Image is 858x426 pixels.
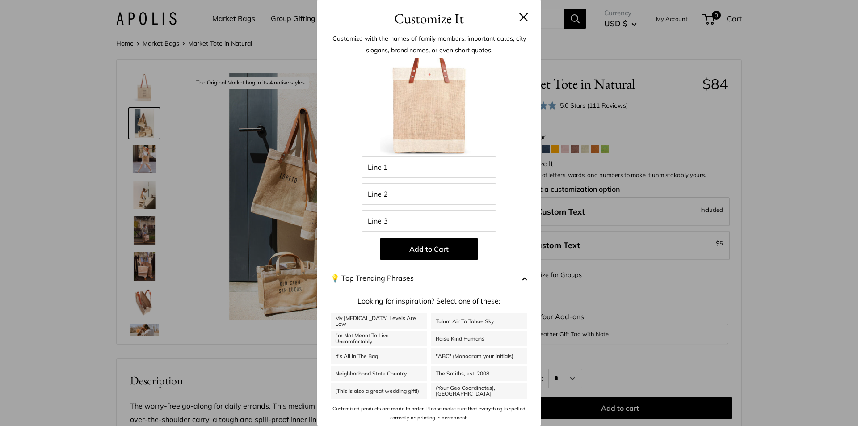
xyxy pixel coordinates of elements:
a: My [MEDICAL_DATA] Levels Are Low [331,313,427,329]
a: It's All In The Bag [331,348,427,364]
p: Customized products are made to order. Please make sure that everything is spelled correctly as p... [331,404,527,422]
button: 💡 Top Trending Phrases [331,267,527,290]
a: Tulum Air To Tahoe Sky [431,313,527,329]
a: The Smiths, est. 2008 [431,366,527,381]
p: Customize with the names of family members, important dates, city slogans, brand names, or even s... [331,33,527,56]
h3: Customize It [331,8,527,29]
a: I'm Not Meant To Live Uncomfortably [331,331,427,346]
img: Blank_Product.002.jpg [380,58,478,156]
a: "ABC" (Monogram your initials) [431,348,527,364]
p: Looking for inspiration? Select one of these: [331,295,527,308]
a: Neighborhood State Country [331,366,427,381]
a: Raise Kind Humans [431,331,527,346]
a: (Your Geo Coordinates), [GEOGRAPHIC_DATA] [431,383,527,399]
button: Add to Cart [380,238,478,260]
a: (This is also a great wedding gift!) [331,383,427,399]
